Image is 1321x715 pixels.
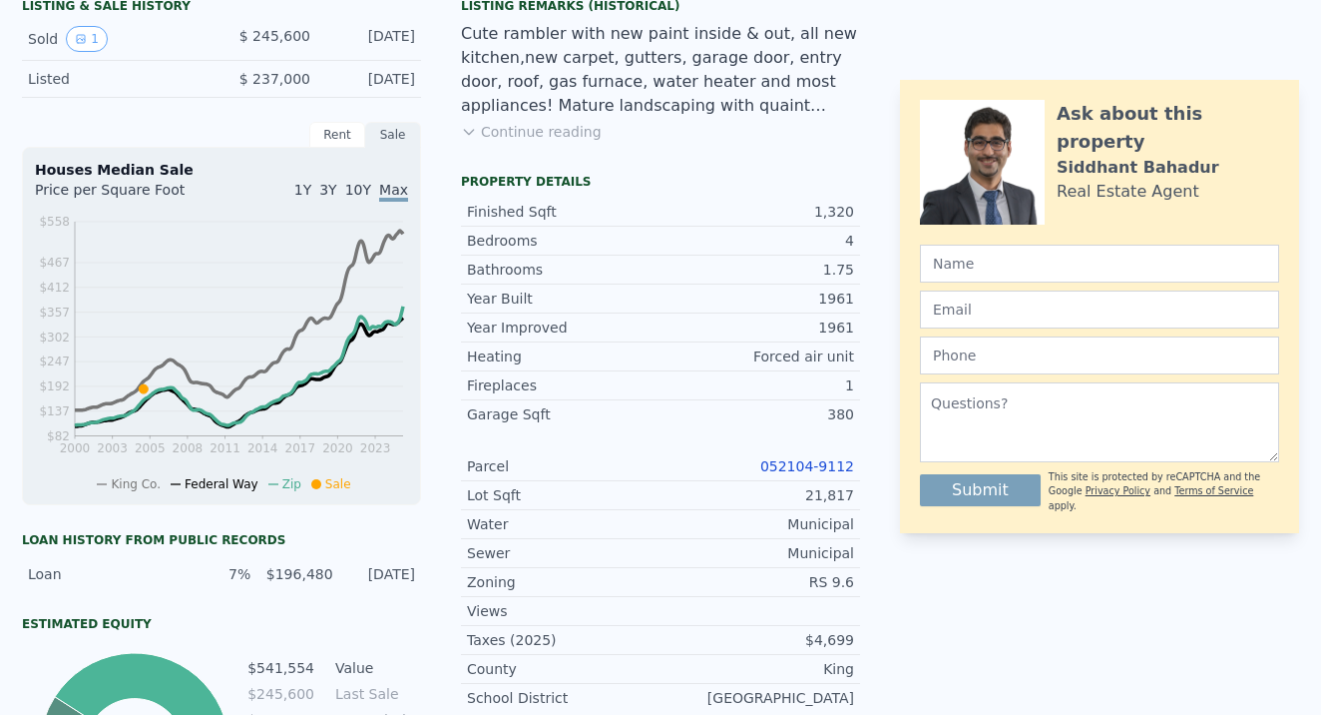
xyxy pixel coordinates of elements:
tspan: 2008 [173,441,204,455]
td: Last Sale [331,683,421,705]
div: Cute rambler with new paint inside & out, all new kitchen,new carpet, gutters, garage door, entry... [461,22,860,118]
span: Federal Way [185,477,258,491]
div: Municipal [660,543,854,563]
div: Listed [28,69,206,89]
div: King [660,659,854,679]
div: 1.75 [660,260,854,280]
div: Ask about this property [1057,100,1279,156]
div: Loan history from public records [22,532,421,548]
td: Value [331,657,421,679]
div: $196,480 [262,564,332,584]
tspan: $302 [39,331,70,345]
span: Max [379,182,408,202]
button: Continue reading [461,122,602,142]
div: [DATE] [326,69,415,89]
div: Views [467,601,660,621]
div: This site is protected by reCAPTCHA and the Google and apply. [1049,470,1279,513]
div: Taxes (2025) [467,630,660,650]
a: Terms of Service [1174,485,1253,496]
td: $541,554 [246,657,315,679]
div: 4 [660,231,854,251]
div: 7% [181,564,250,584]
div: Garage Sqft [467,404,660,424]
tspan: $247 [39,355,70,368]
div: Loan [28,564,169,584]
span: Zip [282,477,301,491]
button: View historical data [66,26,108,52]
div: Year Improved [467,318,660,338]
div: 1 [660,375,854,395]
div: Fireplaces [467,375,660,395]
div: Heating [467,347,660,366]
span: $ 237,000 [239,71,310,87]
span: Sale [325,477,351,491]
div: 1,320 [660,202,854,222]
div: Property details [461,174,860,190]
a: 052104-9112 [760,458,854,474]
div: Siddhant Bahadur [1057,156,1219,180]
div: Year Built [467,289,660,309]
span: 10Y [345,182,371,198]
div: 21,817 [660,485,854,505]
div: $4,699 [660,630,854,650]
div: RS 9.6 [660,572,854,592]
tspan: 2005 [135,441,166,455]
span: 1Y [294,182,311,198]
tspan: $82 [47,429,70,443]
div: Sold [28,26,206,52]
span: $ 245,600 [239,28,310,44]
tspan: 2003 [97,441,128,455]
div: County [467,659,660,679]
div: Rent [309,122,365,148]
div: Bathrooms [467,260,660,280]
tspan: 2020 [322,441,353,455]
input: Phone [920,337,1279,374]
button: Submit [920,474,1041,506]
div: Water [467,514,660,534]
div: Real Estate Agent [1057,180,1199,204]
tspan: 2014 [247,441,278,455]
div: Sale [365,122,421,148]
tspan: 2017 [285,441,316,455]
tspan: $192 [39,379,70,393]
div: Estimated Equity [22,616,421,632]
tspan: $412 [39,281,70,295]
tspan: $558 [39,215,70,229]
tspan: $467 [39,256,70,270]
tspan: 2000 [60,441,91,455]
div: Bedrooms [467,231,660,251]
div: 1961 [660,289,854,309]
div: Price per Square Foot [35,180,221,212]
span: 3Y [319,182,336,198]
div: [DATE] [345,564,415,584]
div: School District [467,688,660,708]
tspan: 2011 [210,441,240,455]
div: Finished Sqft [467,202,660,222]
input: Email [920,291,1279,329]
div: Zoning [467,572,660,592]
div: Parcel [467,456,660,476]
div: Forced air unit [660,347,854,366]
div: Lot Sqft [467,485,660,505]
div: [GEOGRAPHIC_DATA] [660,688,854,708]
div: 1961 [660,318,854,338]
tspan: 2023 [360,441,391,455]
input: Name [920,245,1279,283]
tspan: $137 [39,404,70,418]
div: [DATE] [326,26,415,52]
div: Sewer [467,543,660,563]
a: Privacy Policy [1086,485,1150,496]
span: King Co. [111,477,161,491]
div: Municipal [660,514,854,534]
tspan: $357 [39,306,70,320]
div: Houses Median Sale [35,160,408,180]
div: 380 [660,404,854,424]
td: $245,600 [246,683,315,705]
